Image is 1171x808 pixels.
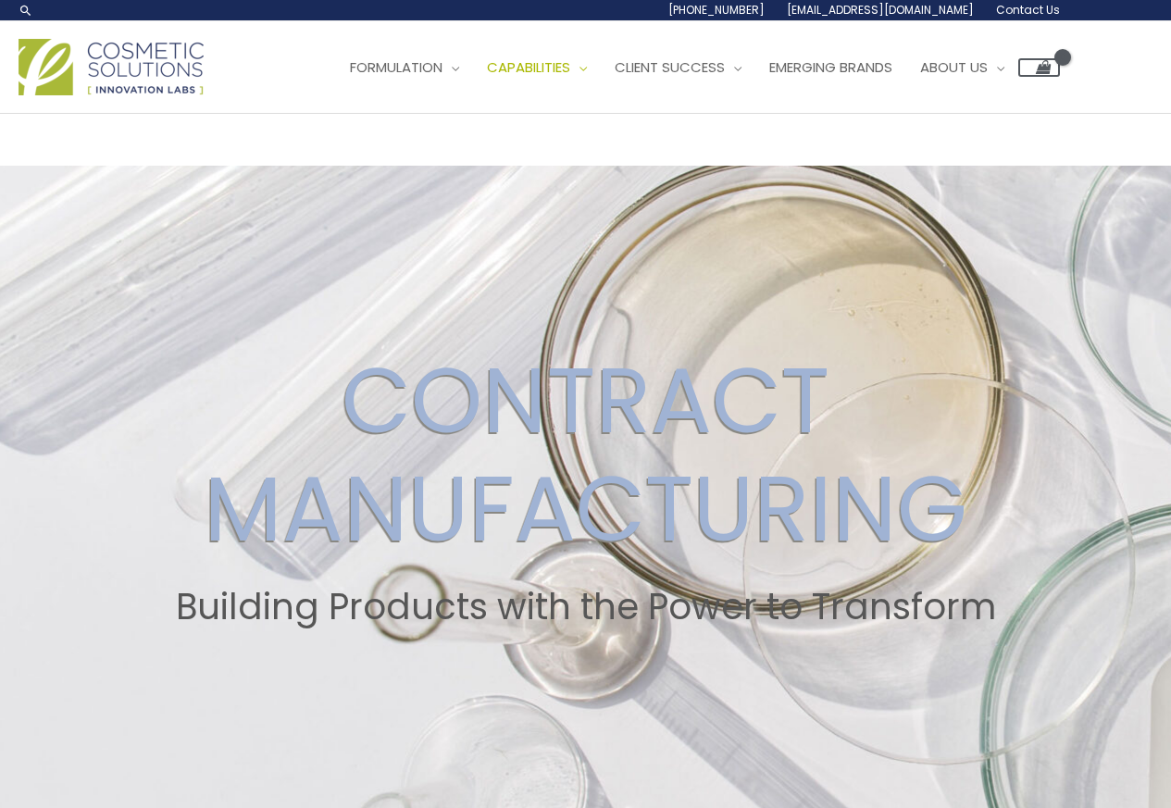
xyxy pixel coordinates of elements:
span: [PHONE_NUMBER] [668,2,765,18]
span: Client Success [615,57,725,77]
span: [EMAIL_ADDRESS][DOMAIN_NAME] [787,2,974,18]
a: Search icon link [19,3,33,18]
span: About Us [920,57,988,77]
a: Emerging Brands [755,40,906,95]
span: Contact Us [996,2,1060,18]
span: Emerging Brands [769,57,892,77]
a: About Us [906,40,1018,95]
a: Client Success [601,40,755,95]
a: Formulation [336,40,473,95]
h2: Building Products with the Power to Transform [18,586,1153,628]
nav: Site Navigation [322,40,1060,95]
img: Cosmetic Solutions Logo [19,39,204,95]
span: Formulation [350,57,442,77]
a: Capabilities [473,40,601,95]
a: View Shopping Cart, empty [1018,58,1060,77]
h2: CONTRACT MANUFACTURING [18,346,1153,564]
span: Capabilities [487,57,570,77]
